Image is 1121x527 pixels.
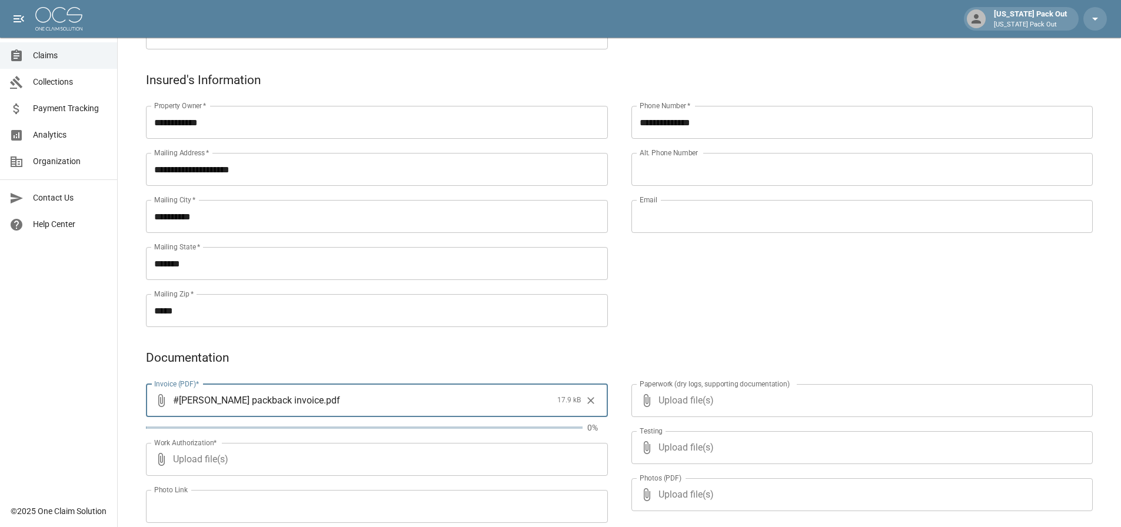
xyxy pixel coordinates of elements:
span: Payment Tracking [33,102,108,115]
p: 0% [587,422,608,433]
span: Upload file(s) [173,443,576,476]
span: . pdf [324,393,340,407]
span: Contact Us [33,192,108,204]
label: Phone Number [640,101,690,111]
img: ocs-logo-white-transparent.png [35,7,82,31]
label: Invoice (PDF)* [154,379,199,389]
div: © 2025 One Claim Solution [11,505,107,517]
button: Clear [582,392,600,409]
label: Mailing Address [154,148,209,158]
label: Email [640,195,657,205]
div: [US_STATE] Pack Out [989,8,1072,29]
span: Analytics [33,129,108,141]
label: Paperwork (dry logs, supporting documentation) [640,379,790,389]
label: Property Owner [154,101,207,111]
span: Upload file(s) [658,431,1062,464]
span: Help Center [33,218,108,231]
label: Work Authorization* [154,438,217,448]
span: 17.9 kB [557,395,581,406]
span: Upload file(s) [658,478,1062,511]
span: Upload file(s) [658,384,1062,417]
label: Photo Link [154,485,188,495]
span: #[PERSON_NAME] packback invoice [173,393,324,407]
label: Testing [640,426,663,436]
label: Mailing City [154,195,196,205]
label: Alt. Phone Number [640,148,698,158]
label: Mailing State [154,242,200,252]
span: Organization [33,155,108,168]
span: Collections [33,76,108,88]
label: Mailing Zip [154,289,194,299]
span: Claims [33,49,108,62]
p: [US_STATE] Pack Out [994,20,1067,30]
button: open drawer [7,7,31,31]
label: Photos (PDF) [640,473,681,483]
